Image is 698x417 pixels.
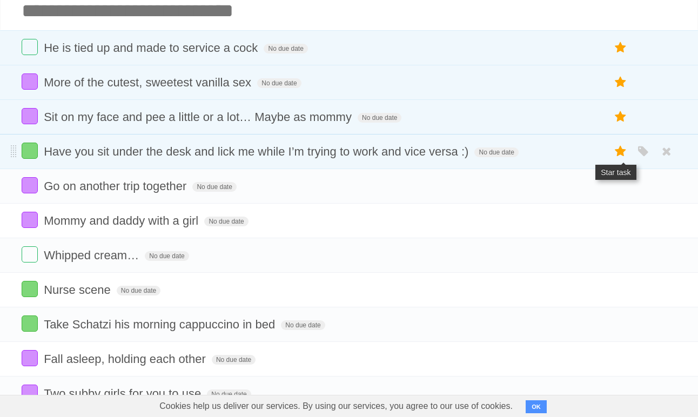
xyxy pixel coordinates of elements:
[257,78,301,88] span: No due date
[44,76,254,89] span: More of the cutest, sweetest vanilla sex
[44,214,201,227] span: Mommy and daddy with a girl
[44,41,260,55] span: He is tied up and made to service a cock
[44,283,113,297] span: Nurse scene
[22,212,38,228] label: Done
[610,246,631,264] label: Star task
[207,389,251,399] span: No due date
[264,44,307,53] span: No due date
[44,318,278,331] span: Take Schatzi his morning cappuccino in bed
[22,350,38,366] label: Done
[22,108,38,124] label: Done
[192,182,236,192] span: No due date
[44,387,204,400] span: Two subby girls for you to use
[22,385,38,401] label: Done
[22,143,38,159] label: Done
[44,110,354,124] span: Sit on my face and pee a little or a lot… Maybe as mommy
[22,39,38,55] label: Done
[474,147,518,157] span: No due date
[358,113,401,123] span: No due date
[610,385,631,402] label: Star task
[149,395,523,417] span: Cookies help us deliver our services. By using our services, you agree to our use of cookies.
[44,145,471,158] span: Have you sit under the desk and lick me while I’m trying to work and vice versa :)
[44,179,189,193] span: Go on another trip together
[610,350,631,368] label: Star task
[526,400,547,413] button: OK
[610,212,631,230] label: Star task
[44,352,209,366] span: Fall asleep, holding each other
[204,217,248,226] span: No due date
[22,177,38,193] label: Done
[145,251,189,261] span: No due date
[22,315,38,332] label: Done
[610,281,631,299] label: Star task
[22,246,38,263] label: Done
[212,355,256,365] span: No due date
[610,143,631,160] label: Star task
[22,281,38,297] label: Done
[610,108,631,126] label: Star task
[22,73,38,90] label: Done
[44,248,142,262] span: Whipped cream…
[281,320,325,330] span: No due date
[117,286,160,295] span: No due date
[610,39,631,57] label: Star task
[610,177,631,195] label: Star task
[610,315,631,333] label: Star task
[610,73,631,91] label: Star task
